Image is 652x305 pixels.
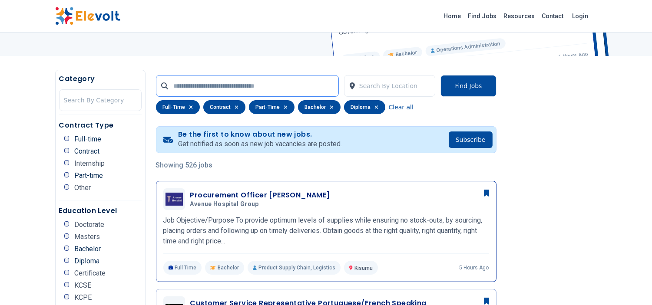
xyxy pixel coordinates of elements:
[64,184,70,190] input: Other
[74,136,101,143] span: Full-time
[74,148,99,155] span: Contract
[59,206,142,216] h5: Education Level
[440,75,496,97] button: Find Jobs
[178,130,342,139] h4: Be the first to know about new jobs.
[249,100,295,114] div: part-time
[74,282,91,289] span: KCSE
[74,258,99,265] span: Diploma
[539,9,567,23] a: Contact
[354,265,373,271] span: Kisumu
[178,139,342,149] p: Get notified as soon as new job vacancies are posted.
[163,215,489,246] p: Job Objective/Purpose To provide optimum levels of supplies while ensuring no stock-outs, by sour...
[74,233,100,240] span: Masters
[344,100,385,114] div: diploma
[59,120,142,131] h5: Contract Type
[203,100,245,114] div: contract
[74,172,103,179] span: Part-time
[74,221,104,228] span: Doctorate
[460,264,489,271] p: 5 hours ago
[64,270,70,275] input: Certificate
[190,190,330,200] h3: Procurement Officer [PERSON_NAME]
[389,100,414,114] button: Clear all
[74,246,101,253] span: Bachelor
[567,7,594,25] a: Login
[218,264,239,271] span: Bachelor
[55,7,120,25] img: Elevolt
[163,261,202,275] p: Full Time
[64,160,70,165] input: Internship
[298,100,341,114] div: bachelor
[190,200,259,208] span: Avenue Hospital Group
[74,184,91,191] span: Other
[64,282,70,287] input: KCSE
[165,193,183,206] img: Avenue Hospital Group
[248,261,341,275] p: Product Supply Chain, Logistics
[74,270,106,277] span: Certificate
[449,131,493,148] button: Subscribe
[64,246,70,251] input: Bachelor
[74,294,92,301] span: KCPE
[156,100,200,114] div: full-time
[64,221,70,226] input: Doctorate
[64,136,70,141] input: Full-time
[64,294,70,299] input: KCPE
[64,233,70,239] input: Masters
[74,160,105,167] span: Internship
[64,172,70,177] input: Part-time
[59,74,142,84] h5: Category
[163,188,489,275] a: Avenue Hospital GroupProcurement Officer [PERSON_NAME]Avenue Hospital GroupJob Objective/Purpose ...
[500,9,539,23] a: Resources
[64,258,70,263] input: Diploma
[156,160,496,171] p: Showing 526 jobs
[609,263,652,305] iframe: Chat Widget
[440,9,465,23] a: Home
[64,148,70,153] input: Contract
[465,9,500,23] a: Find Jobs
